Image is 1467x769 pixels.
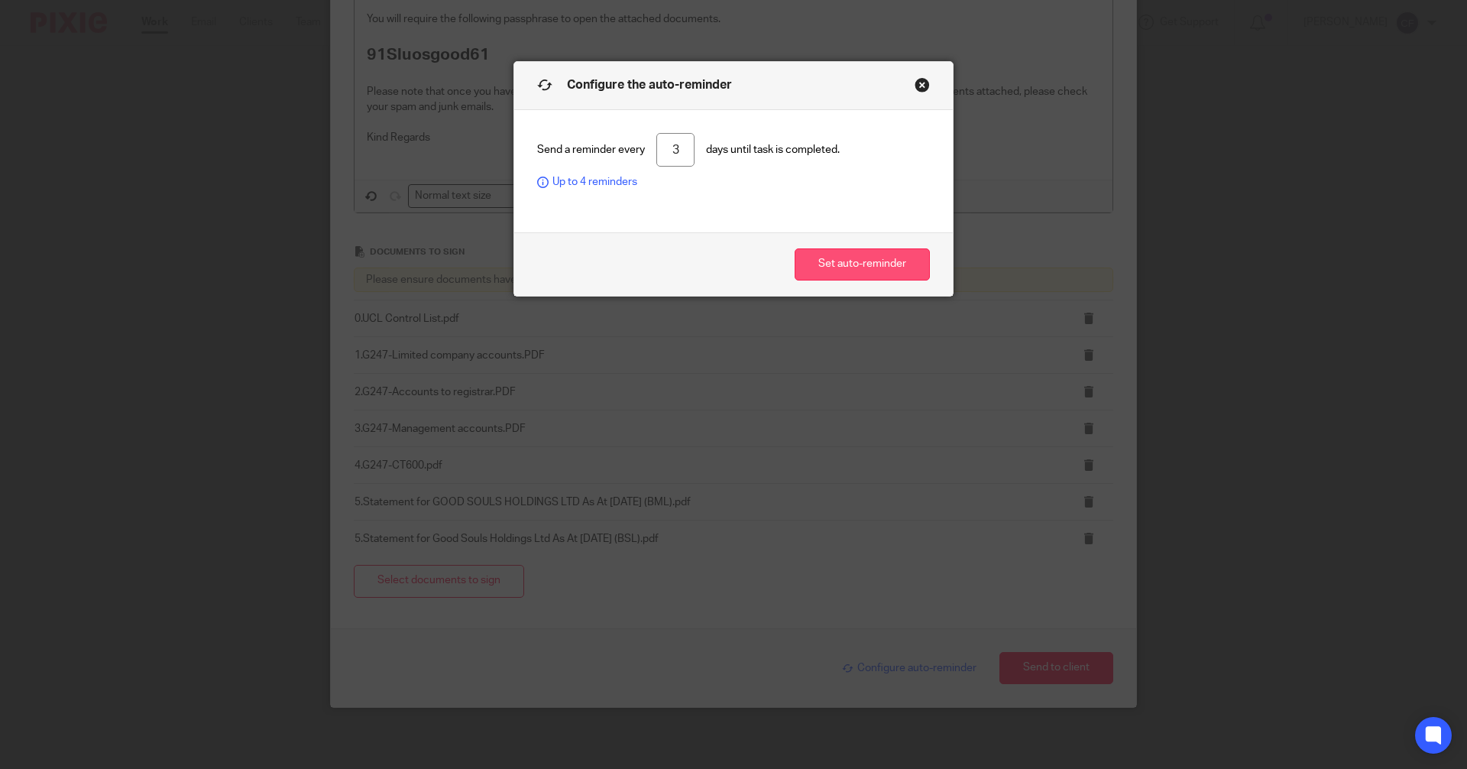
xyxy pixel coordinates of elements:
button: Set auto-reminder [795,248,930,281]
button: Close modal [915,77,930,92]
span: Configure the auto-reminder [567,79,732,91]
span: Up to 4 reminders [537,174,637,190]
span: Send a reminder every [537,142,645,157]
span: days until task is completed. [706,142,840,157]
